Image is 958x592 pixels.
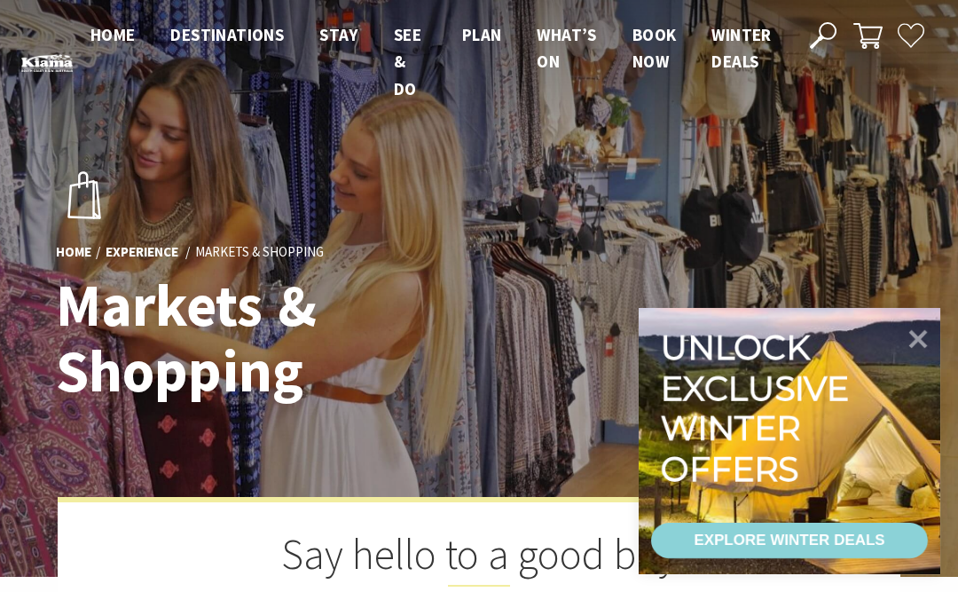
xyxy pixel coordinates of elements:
[21,54,73,72] img: Kiama Logo
[651,523,928,558] a: EXPLORE WINTER DEALS
[537,24,596,72] span: What’s On
[56,243,91,262] a: Home
[319,24,358,45] span: Stay
[146,529,812,587] h2: Say hello to a good buy
[90,24,136,45] span: Home
[462,24,502,45] span: Plan
[711,24,771,72] span: Winter Deals
[694,523,884,558] div: EXPLORE WINTER DEALS
[394,24,421,99] span: See & Do
[73,21,789,102] nav: Main Menu
[170,24,284,45] span: Destinations
[195,241,324,263] li: Markets & Shopping
[632,24,677,72] span: Book now
[661,328,857,489] div: Unlock exclusive winter offers
[56,272,557,403] h1: Markets & Shopping
[106,243,178,262] a: Experience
